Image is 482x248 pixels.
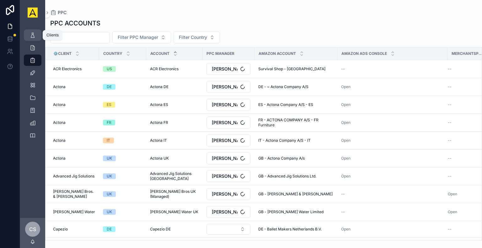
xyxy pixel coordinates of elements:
span: -- [448,138,452,143]
span: -- [448,66,452,71]
span: [PERSON_NAME] [212,191,238,197]
div: Clients [46,33,59,38]
span: ES - Actona Company A/S - ES [258,102,313,107]
div: UK [107,156,112,161]
div: UK [107,191,112,197]
img: App logo [28,8,38,18]
span: Actona [53,102,66,107]
span: CS [29,225,36,233]
span: -- [341,66,345,71]
span: ⚙️Client [53,51,72,56]
span: [PERSON_NAME] Water UK [150,209,198,214]
span: [PERSON_NAME] [212,119,238,126]
span: -- [448,102,452,107]
span: Actona [53,138,66,143]
span: PPC [58,9,67,16]
span: GB - Actona Company A/s [258,156,305,161]
span: [PERSON_NAME] Water [53,209,95,214]
a: Open [341,102,351,107]
a: PPC [50,9,67,16]
a: Open [341,174,351,178]
span: GB - [PERSON_NAME] Water Limited [258,209,324,214]
a: Open [341,156,351,161]
span: FR - ACTONA COMPANY A/S - FR Furniture [258,118,334,128]
span: DE - ~ Actona Company A/S [258,84,308,89]
span: Actona IT [150,138,167,143]
span: [PERSON_NAME] [212,84,238,90]
span: Advanced Jig Solutions [53,174,94,179]
span: Capezio [53,227,68,232]
button: Select Button [206,170,250,182]
a: Open [341,138,351,143]
button: Select Button [206,188,250,200]
span: [PERSON_NAME] Bros. & [PERSON_NAME] [53,189,95,199]
div: FR [107,120,111,125]
span: -- [448,174,452,179]
span: Actona UK [150,156,169,161]
a: Open [341,227,351,231]
span: ACR Electronics [53,66,82,71]
span: Filter PPC Manager [118,34,158,40]
button: Select Button [206,117,250,129]
span: [PERSON_NAME] [212,155,238,161]
h1: PPC ACCOUNTS [50,19,100,28]
a: Open [341,84,351,89]
button: Select Button [206,99,250,111]
span: Actona [53,84,66,89]
a: Open [341,120,351,125]
span: Account [150,51,169,56]
div: US [107,66,112,72]
button: Select Button [206,152,250,164]
span: Country [103,51,122,56]
span: Amazon Account [259,51,296,56]
span: -- [341,192,345,197]
span: Filter Country [179,34,207,40]
button: Select Button [206,81,250,93]
span: [PERSON_NAME] Bros UK (Managed) [150,189,199,199]
button: Select Button [206,206,250,218]
span: GB - Advanced Jig Solutions Ltd. [258,174,316,179]
button: Select Button [206,135,250,146]
span: ACR Electronics [150,66,179,71]
span: Survival Shop - [GEOGRAPHIC_DATA] [258,66,325,71]
button: Select Button [206,63,250,75]
button: Select Button [174,31,220,43]
span: -- [448,156,452,161]
a: Open [448,192,457,196]
span: Actona FR [150,120,168,125]
span: -- [448,120,452,125]
span: [PERSON_NAME] [212,137,238,144]
span: -- [341,209,345,214]
span: [PERSON_NAME] [212,66,238,72]
span: [PERSON_NAME] [212,209,238,215]
span: IT - Actona Company A/S - IT [258,138,311,143]
button: Select Button [206,224,250,235]
div: DE [107,226,112,232]
span: DE - Ballet Makers Netherlands B.V. [258,227,322,232]
span: [PERSON_NAME] [212,102,238,108]
div: UK [107,209,112,215]
span: PPC Manager [206,51,234,56]
span: Amazon Ads Console [341,51,387,56]
div: IT [107,138,110,143]
div: UK [107,173,112,179]
span: GB - [PERSON_NAME] & [PERSON_NAME] [258,192,333,197]
div: ES [107,102,111,108]
span: Capezio DE [150,227,171,232]
span: -- [448,227,452,232]
span: [PERSON_NAME] [212,173,238,179]
div: DE [107,84,112,90]
a: Open [448,209,457,214]
span: Actona ES [150,102,168,107]
span: Actona [53,120,66,125]
span: Advanced Jig Solutions [GEOGRAPHIC_DATA] [150,171,199,181]
button: Select Button [112,31,171,43]
span: Actona DE [150,84,169,89]
div: scrollable content [20,25,45,149]
span: -- [448,84,452,89]
span: Actona [53,156,66,161]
